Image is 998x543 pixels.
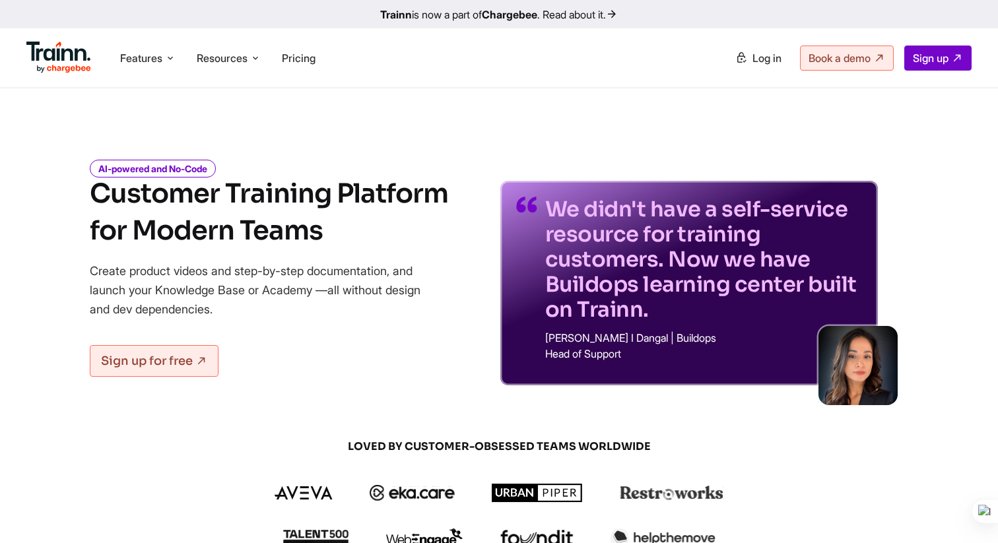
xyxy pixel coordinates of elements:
[800,46,894,71] a: Book a demo
[482,8,537,21] b: Chargebee
[492,484,583,502] img: urbanpiper logo
[197,51,248,65] span: Resources
[904,46,972,71] a: Sign up
[809,51,871,65] span: Book a demo
[516,197,537,212] img: quotes-purple.41a7099.svg
[545,197,862,322] p: We didn't have a self-service resource for training customers. Now we have Buildops learning cent...
[545,348,862,359] p: Head of Support
[370,485,455,501] img: ekacare logo
[90,176,448,249] h1: Customer Training Platform for Modern Teams
[752,51,782,65] span: Log in
[818,326,898,405] img: sabina-buildops.d2e8138.png
[182,439,816,454] span: LOVED BY CUSTOMER-OBSESSED TEAMS WORLDWIDE
[545,333,862,343] p: [PERSON_NAME] I Dangal | Buildops
[727,46,789,70] a: Log in
[620,486,723,500] img: restroworks logo
[913,51,948,65] span: Sign up
[90,345,218,377] a: Sign up for free
[26,42,91,73] img: Trainn Logo
[380,8,412,21] b: Trainn
[282,51,316,65] a: Pricing
[90,160,216,177] i: AI-powered and No-Code
[275,486,333,499] img: aveva logo
[120,51,162,65] span: Features
[90,261,440,319] p: Create product videos and step-by-step documentation, and launch your Knowledge Base or Academy —...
